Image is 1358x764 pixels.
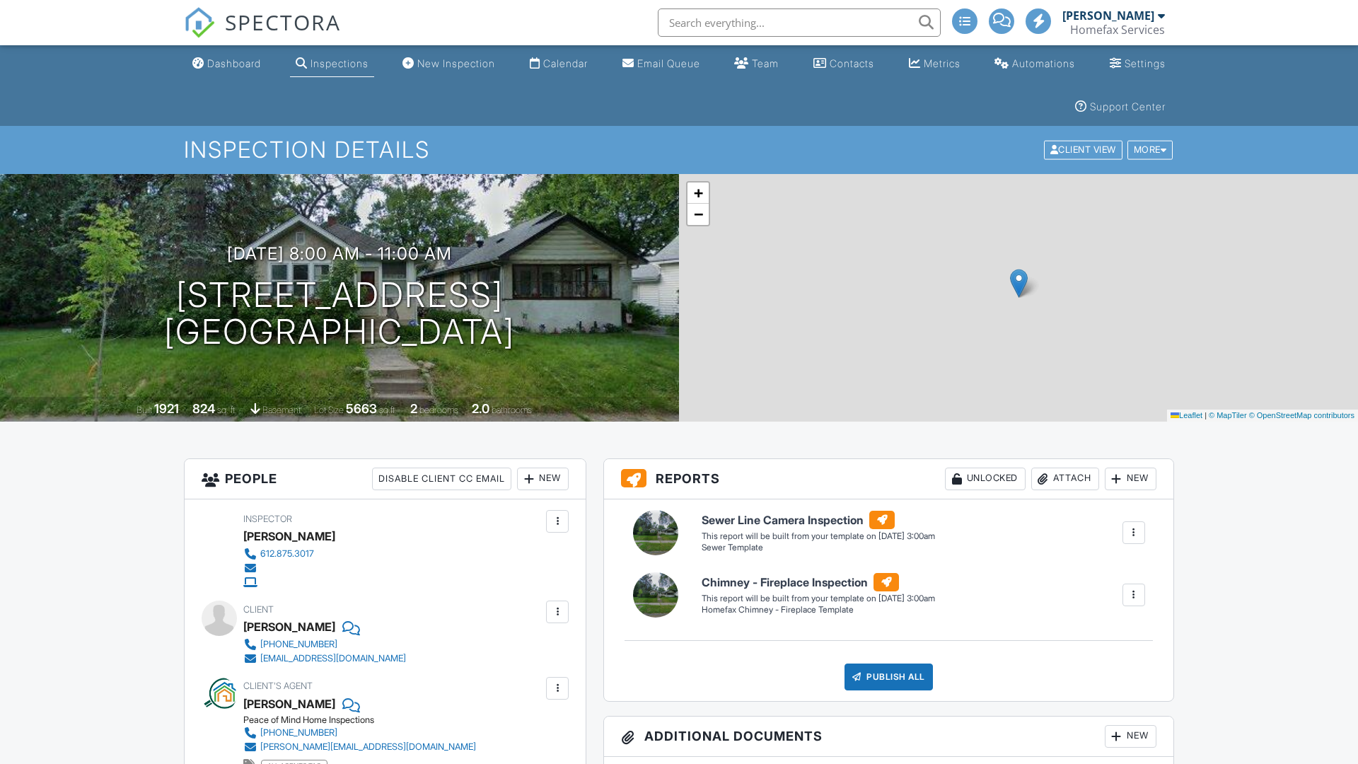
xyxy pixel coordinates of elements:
span: bathrooms [492,405,532,415]
div: Homefax Services [1070,23,1165,37]
span: Client [243,604,274,615]
a: [PERSON_NAME][EMAIL_ADDRESS][DOMAIN_NAME] [243,740,476,754]
a: Zoom in [687,183,709,204]
a: © MapTiler [1209,411,1247,419]
a: Metrics [903,51,966,77]
div: New Inspection [417,57,495,69]
div: [PERSON_NAME] [243,616,335,637]
a: 612.875.3017 [243,547,324,561]
img: Marker [1010,269,1028,298]
span: Built [137,405,152,415]
div: Disable Client CC Email [372,468,511,490]
div: New [517,468,569,490]
a: [PHONE_NUMBER] [243,726,476,740]
div: More [1127,141,1173,160]
span: Lot Size [314,405,344,415]
h3: People [185,459,586,499]
a: Client View [1043,144,1126,154]
span: sq. ft. [217,405,237,415]
h3: [DATE] 8:00 am - 11:00 am [227,244,452,263]
div: New [1105,468,1156,490]
a: Dashboard [187,51,267,77]
a: Leaflet [1171,411,1202,419]
div: Homefax Chimney - Fireplace Template [702,604,935,616]
div: Attach [1031,468,1099,490]
div: Dashboard [207,57,261,69]
div: [EMAIL_ADDRESS][DOMAIN_NAME] [260,653,406,664]
div: Metrics [924,57,961,69]
a: Team [729,51,784,77]
a: [PERSON_NAME] [243,693,335,714]
a: SPECTORA [184,19,341,49]
div: Automations [1012,57,1075,69]
a: New Inspection [397,51,501,77]
div: Publish All [845,664,933,690]
a: [PHONE_NUMBER] [243,637,406,652]
h1: [STREET_ADDRESS] [GEOGRAPHIC_DATA] [164,277,515,352]
a: Calendar [524,51,593,77]
h6: Sewer Line Camera Inspection [702,511,935,529]
span: Inspector [243,514,292,524]
input: Search everything... [658,8,941,37]
span: + [694,184,703,202]
h3: Reports [604,459,1173,499]
div: This report will be built from your template on [DATE] 3:00am [702,531,935,542]
a: Inspections [290,51,374,77]
div: Team [752,57,779,69]
div: Unlocked [945,468,1026,490]
div: 824 [192,401,215,416]
span: SPECTORA [225,7,341,37]
h3: Additional Documents [604,717,1173,757]
span: basement [262,405,301,415]
span: | [1205,411,1207,419]
span: Client's Agent [243,681,313,691]
div: 612.875.3017 [260,548,314,560]
a: © OpenStreetMap contributors [1249,411,1354,419]
a: Support Center [1069,94,1171,120]
div: [PERSON_NAME] [1062,8,1154,23]
div: 5663 [346,401,377,416]
div: 2 [410,401,417,416]
h1: Inspection Details [184,137,1174,162]
div: This report will be built from your template on [DATE] 3:00am [702,593,935,604]
div: [PHONE_NUMBER] [260,639,337,650]
div: 1921 [154,401,179,416]
span: sq.ft. [379,405,397,415]
div: Calendar [543,57,588,69]
div: [PERSON_NAME] [243,526,335,547]
div: Client View [1044,141,1122,160]
a: Automations (Advanced) [989,51,1081,77]
a: Zoom out [687,204,709,225]
a: Settings [1104,51,1171,77]
span: − [694,205,703,223]
span: bedrooms [419,405,458,415]
div: [PHONE_NUMBER] [260,727,337,739]
div: Email Queue [637,57,700,69]
img: The Best Home Inspection Software - Spectora [184,7,215,38]
div: Peace of Mind Home Inspections [243,714,487,726]
div: [PERSON_NAME][EMAIL_ADDRESS][DOMAIN_NAME] [260,741,476,753]
div: Sewer Template [702,542,935,554]
div: 2.0 [472,401,489,416]
a: Contacts [808,51,880,77]
a: [EMAIL_ADDRESS][DOMAIN_NAME] [243,652,406,666]
div: Inspections [311,57,368,69]
div: New [1105,725,1156,748]
a: Email Queue [617,51,706,77]
div: Contacts [830,57,874,69]
h6: Chimney - Fireplace Inspection [702,573,935,591]
div: Support Center [1090,100,1166,112]
div: Settings [1125,57,1166,69]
